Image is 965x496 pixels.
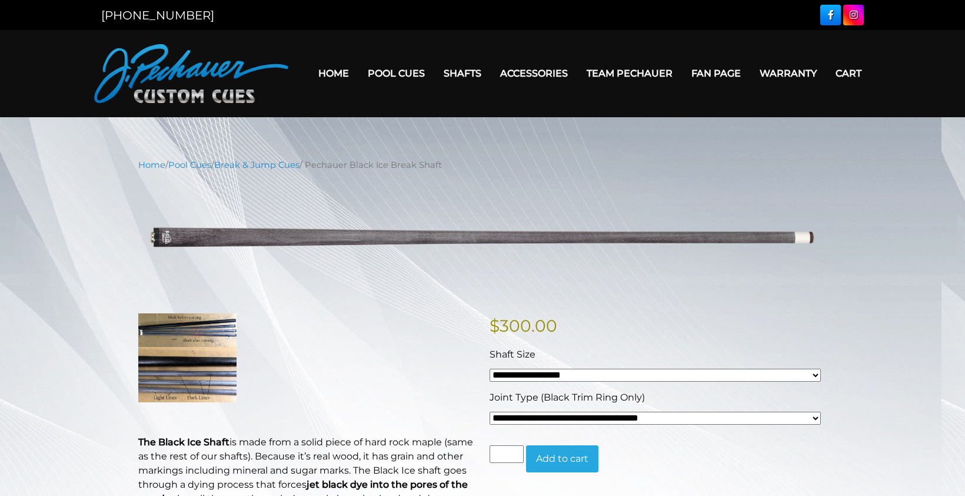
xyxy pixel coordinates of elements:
nav: Breadcrumb [138,158,827,171]
a: Pool Cues [168,160,211,170]
span: $ [490,316,500,336]
span: Joint Type (Black Trim Ring Only) [490,392,645,403]
a: [PHONE_NUMBER] [101,8,214,22]
a: Home [138,160,165,170]
input: Product quantity [490,445,524,463]
a: Accessories [491,58,577,88]
img: pechauer-black-ice-break-shaft-lightened.png [138,180,827,295]
a: Shafts [434,58,491,88]
a: Pool Cues [358,58,434,88]
a: Home [309,58,358,88]
a: Team Pechauer [577,58,682,88]
span: Shaft Size [490,349,535,360]
button: Add to cart [526,445,598,472]
img: Pechauer Custom Cues [94,44,288,103]
a: Warranty [750,58,826,88]
bdi: 300.00 [490,316,557,336]
strong: The Black Ice Shaft [138,437,229,448]
a: Cart [826,58,871,88]
a: Fan Page [682,58,750,88]
a: Break & Jump Cues [214,160,300,170]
